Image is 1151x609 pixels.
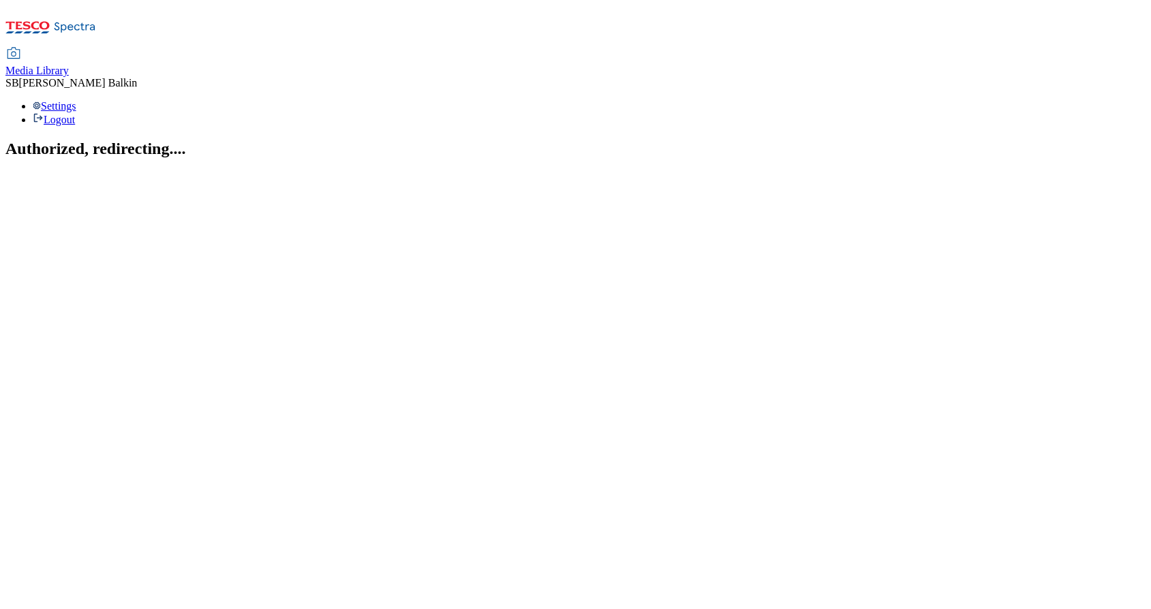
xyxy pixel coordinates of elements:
h2: Authorized, redirecting.... [5,140,1146,158]
span: [PERSON_NAME] Balkin [19,77,138,89]
span: Media Library [5,65,69,76]
span: SB [5,77,19,89]
a: Settings [33,100,76,112]
a: Logout [33,114,75,125]
a: Media Library [5,48,69,77]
